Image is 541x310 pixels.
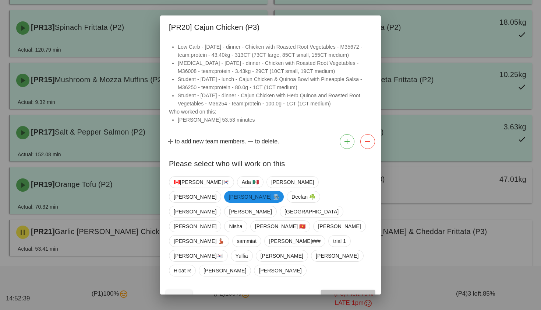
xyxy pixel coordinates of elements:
[255,221,306,232] span: [PERSON_NAME] 🇻🇳
[174,206,216,217] span: [PERSON_NAME]
[174,236,224,247] span: [PERSON_NAME] 💃🏽
[174,265,191,276] span: H'oat R
[204,265,246,276] span: [PERSON_NAME]
[261,250,303,261] span: [PERSON_NAME]
[237,236,257,247] span: sammiat
[178,59,372,75] li: [MEDICAL_DATA] - [DATE] - dinner - Chicken with Roasted Root Vegetables - M36008 - team:protein -...
[174,177,229,188] span: 🇨🇦[PERSON_NAME]🇰🇷
[324,293,372,299] span: Confirm Start
[269,236,321,247] span: [PERSON_NAME]###
[178,75,372,91] li: Student - [DATE] - lunch - Cajun Chicken & Quinoa Bowl with Pineapple Salsa - M36250 - team:prote...
[321,290,375,303] button: Confirm Start
[316,250,358,261] span: [PERSON_NAME]
[178,43,372,59] li: Low Carb - [DATE] - dinner - Chicken with Roasted Root Vegetables - M35672 - team:protein - 43.40...
[229,206,272,217] span: [PERSON_NAME]
[284,206,339,217] span: [GEOGRAPHIC_DATA]
[229,221,242,232] span: Nisha
[160,152,381,173] div: Please select who will work on this
[160,131,381,152] div: to add new team members. to delete.
[333,236,346,247] span: trial 1
[178,116,372,124] li: [PERSON_NAME] 53.53 minutes
[318,221,361,232] span: [PERSON_NAME]
[174,221,216,232] span: [PERSON_NAME]
[178,91,372,108] li: Student - [DATE] - dinner - Cajun Chicken with Herb Quinoa and Roasted Root Vegetables - M36254 -...
[174,191,216,202] span: [PERSON_NAME]
[160,15,381,37] div: [PR20] Cajun Chicken (P3)
[291,191,315,202] span: Declan ☘️
[242,177,259,188] span: Ada 🇲🇽
[229,191,279,203] span: [PERSON_NAME] 👨🏼‍🍳
[174,250,223,261] span: [PERSON_NAME]🇰🇷
[271,177,314,188] span: [PERSON_NAME]
[169,293,189,299] span: Close
[259,265,301,276] span: [PERSON_NAME]
[160,43,381,131] div: Who worked on this:
[166,290,192,303] button: Close
[236,250,248,261] span: Yullia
